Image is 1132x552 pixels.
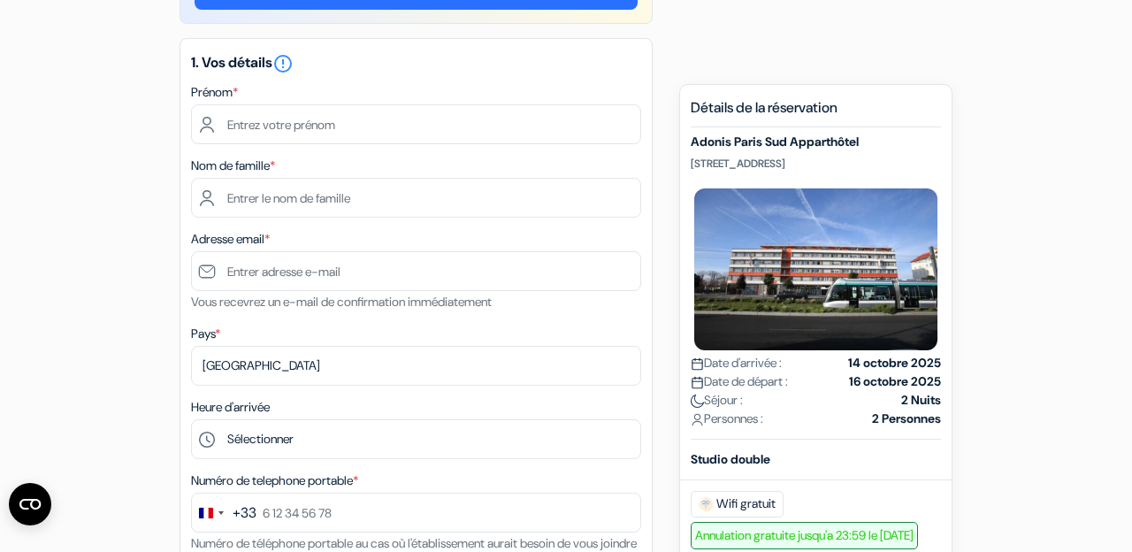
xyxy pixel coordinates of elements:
[191,493,641,533] input: 6 12 34 56 78
[691,376,704,389] img: calendar.svg
[691,413,704,426] img: user_icon.svg
[191,325,220,343] label: Pays
[233,502,256,524] div: +33
[901,391,941,410] strong: 2 Nuits
[691,357,704,371] img: calendar.svg
[191,535,637,551] small: Numéro de téléphone portable au cas où l'établissement aurait besoin de vous joindre
[191,294,492,310] small: Vous recevrez un e-mail de confirmation immédiatement
[691,391,743,410] span: Séjour :
[191,251,641,291] input: Entrer adresse e-mail
[691,372,788,391] span: Date de départ :
[691,395,704,408] img: moon.svg
[691,491,784,517] span: Wifi gratuit
[691,354,782,372] span: Date d'arrivée :
[691,410,763,428] span: Personnes :
[272,53,294,74] i: error_outline
[691,157,941,171] p: [STREET_ADDRESS]
[699,497,713,511] img: free_wifi.svg
[191,157,275,175] label: Nom de famille
[691,99,941,127] h5: Détails de la réservation
[849,372,941,391] strong: 16 octobre 2025
[191,53,641,74] h5: 1. Vos détails
[191,398,270,417] label: Heure d'arrivée
[191,471,358,490] label: Numéro de telephone portable
[191,83,238,102] label: Prénom
[191,230,270,249] label: Adresse email
[691,451,770,467] b: Studio double
[9,483,51,525] button: Ouvrir le widget CMP
[872,410,941,428] strong: 2 Personnes
[272,53,294,72] a: error_outline
[192,494,256,532] button: Change country, selected France (+33)
[691,522,918,549] span: Annulation gratuite jusqu'a 23:59 le [DATE]
[848,354,941,372] strong: 14 octobre 2025
[691,134,941,149] h5: Adonis Paris Sud Apparthôtel
[191,178,641,218] input: Entrer le nom de famille
[191,104,641,144] input: Entrez votre prénom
